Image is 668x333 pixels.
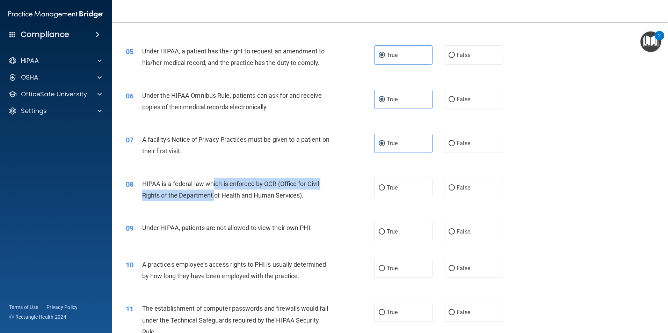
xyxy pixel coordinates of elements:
a: OfficeSafe University [8,90,102,98]
button: Open Resource Center, 2 new notifications [640,31,661,52]
a: HIPAA [8,57,102,65]
input: False [449,53,455,58]
span: 07 [126,136,133,144]
span: Under the HIPAA Omnibus Rule, patients can ask for and receive copies of their medical records el... [142,92,322,111]
img: PMB logo [8,7,103,21]
iframe: Drift Widget Chat Controller [547,283,660,311]
input: True [379,97,385,102]
span: False [457,96,470,103]
span: 11 [126,305,133,313]
span: 08 [126,180,133,188]
span: Ⓒ Rectangle Health 2024 [9,313,66,320]
input: False [449,185,455,191]
span: Under HIPAA, patients are not allowed to view their own PHI. [142,224,312,231]
h4: Compliance [21,30,69,39]
span: 09 [126,224,133,232]
span: False [457,184,470,191]
span: 10 [126,261,133,269]
div: 2 [658,36,661,45]
input: True [379,185,385,191]
input: True [379,53,385,58]
span: A facility's Notice of Privacy Practices must be given to a patient on their first visit. [142,136,329,155]
span: A practice's employee's access rights to PHI is usually determined by how long they have been emp... [142,261,326,280]
span: False [457,309,470,316]
p: OSHA [21,73,38,82]
span: False [457,52,470,58]
span: True [387,96,398,103]
span: False [457,228,470,235]
input: False [449,97,455,102]
input: False [449,266,455,271]
input: True [379,141,385,146]
p: OfficeSafe University [21,90,87,98]
span: 06 [126,92,133,100]
span: True [387,228,398,235]
span: 05 [126,47,133,56]
a: Privacy Policy [46,304,78,311]
span: True [387,309,398,316]
span: True [387,184,398,191]
a: Settings [8,107,102,115]
span: True [387,265,398,272]
a: Terms of Use [9,304,38,311]
a: OSHA [8,73,102,82]
input: True [379,229,385,235]
span: True [387,140,398,147]
input: True [379,310,385,315]
span: HIPAA is a federal law which is enforced by OCR (Office for Civil Rights of the Department of Hea... [142,180,319,199]
input: False [449,310,455,315]
input: True [379,266,385,271]
span: Under HIPAA, a patient has the right to request an amendment to his/her medical record, and the p... [142,47,325,66]
p: HIPAA [21,57,39,65]
input: False [449,229,455,235]
span: False [457,265,470,272]
input: False [449,141,455,146]
p: Settings [21,107,47,115]
span: False [457,140,470,147]
span: True [387,52,398,58]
